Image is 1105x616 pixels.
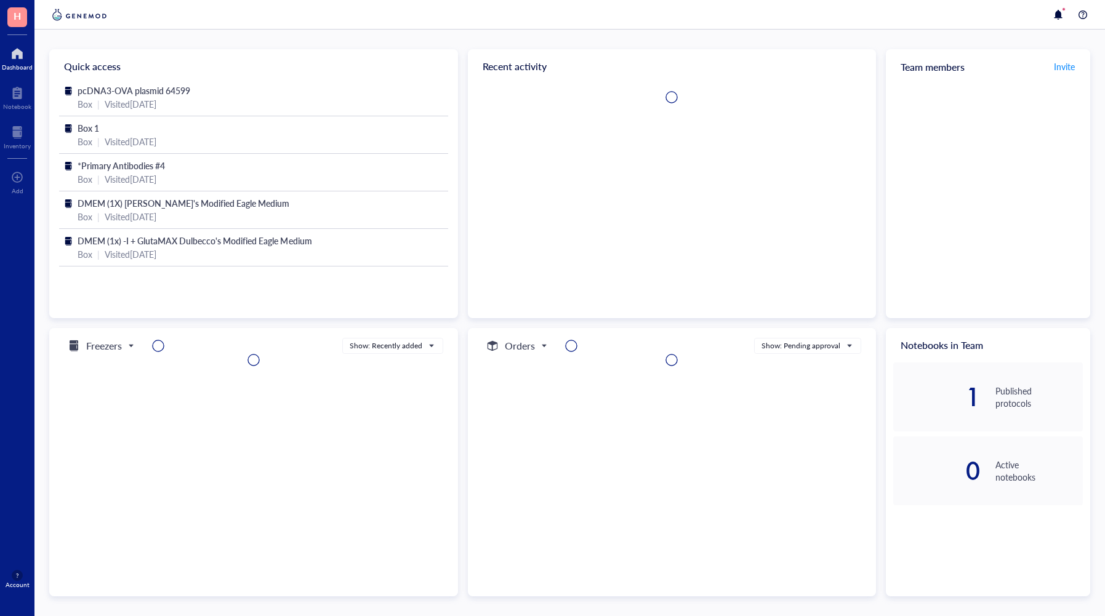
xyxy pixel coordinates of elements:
[78,247,92,261] div: Box
[78,172,92,186] div: Box
[6,581,30,588] div: Account
[105,97,156,111] div: Visited [DATE]
[78,122,99,134] span: Box 1
[2,44,33,71] a: Dashboard
[468,49,877,84] div: Recent activity
[995,385,1083,409] div: Published protocols
[78,135,92,148] div: Box
[78,210,92,223] div: Box
[49,49,458,84] div: Quick access
[761,340,840,351] div: Show: Pending approval
[16,572,18,579] span: ?
[97,210,100,223] div: |
[105,247,156,261] div: Visited [DATE]
[4,122,31,150] a: Inventory
[78,97,92,111] div: Box
[78,234,312,247] span: DMEM (1x) -I + GlutaMAX Dulbecco's Modified Eagle Medium
[893,461,981,481] div: 0
[78,159,165,172] span: *Primary Antibodies #4
[97,135,100,148] div: |
[4,142,31,150] div: Inventory
[893,387,981,407] div: 1
[2,63,33,71] div: Dashboard
[97,97,100,111] div: |
[3,83,31,110] a: Notebook
[995,458,1083,483] div: Active notebooks
[105,172,156,186] div: Visited [DATE]
[105,210,156,223] div: Visited [DATE]
[78,84,190,97] span: pcDNA3-OVA plasmid 64599
[3,103,31,110] div: Notebook
[886,328,1090,362] div: Notebooks in Team
[350,340,422,351] div: Show: Recently added
[97,247,100,261] div: |
[97,172,100,186] div: |
[78,197,289,209] span: DMEM (1X) [PERSON_NAME]'s Modified Eagle Medium
[86,338,122,353] h5: Freezers
[505,338,535,353] h5: Orders
[886,49,1090,84] div: Team members
[1053,57,1075,76] button: Invite
[1054,60,1075,73] span: Invite
[12,187,23,194] div: Add
[14,8,21,23] span: H
[105,135,156,148] div: Visited [DATE]
[49,7,110,22] img: genemod-logo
